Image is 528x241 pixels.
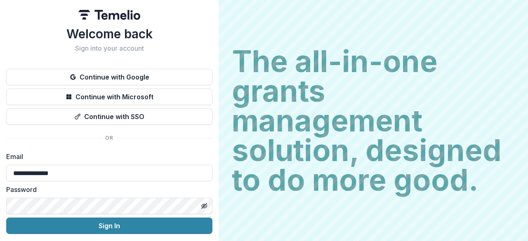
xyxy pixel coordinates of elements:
[6,218,212,234] button: Sign In
[6,69,212,85] button: Continue with Google
[6,152,207,161] label: Email
[6,108,212,125] button: Continue with SSO
[6,89,212,105] button: Continue with Microsoft
[198,199,211,213] button: Toggle password visibility
[6,44,212,52] h2: Sign into your account
[6,185,207,194] label: Password
[6,26,212,41] h1: Welcome back
[78,10,140,20] img: Temelio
